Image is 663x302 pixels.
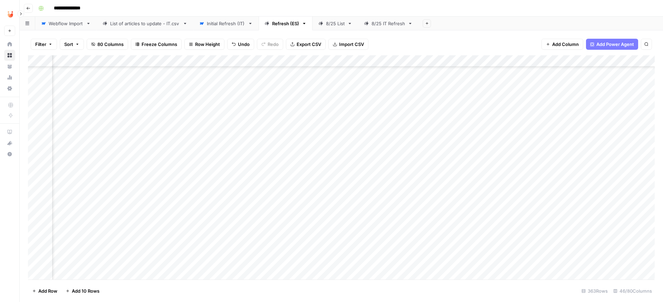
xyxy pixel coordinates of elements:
button: Add 10 Rows [61,285,104,296]
span: Export CSV [297,41,321,48]
span: Add 10 Rows [72,287,99,294]
a: Your Data [4,61,15,72]
span: Freeze Columns [142,41,177,48]
button: Sort [60,39,84,50]
a: Settings [4,83,15,94]
div: 8/25 IT Refresh [372,20,405,27]
span: Add Row [38,287,57,294]
button: Workspace: Unobravo [4,6,15,23]
img: Unobravo Logo [4,8,17,20]
a: Refresh (ES) [259,17,313,30]
div: 363 Rows [579,285,611,296]
span: Row Height [195,41,220,48]
button: Undo [227,39,254,50]
a: Initial Refresh (IT) [193,17,259,30]
button: Help + Support [4,149,15,160]
a: 8/25 List [313,17,358,30]
button: Import CSV [328,39,368,50]
a: AirOps Academy [4,126,15,138]
a: Home [4,39,15,50]
div: List of articles to update - IT.csv [110,20,180,27]
button: Add Column [541,39,583,50]
span: Sort [64,41,73,48]
div: 46/80 Columns [611,285,655,296]
button: Redo [257,39,283,50]
a: 8/25 IT Refresh [358,17,419,30]
span: Add Column [552,41,579,48]
button: 80 Columns [87,39,128,50]
span: Undo [238,41,250,48]
button: Export CSV [286,39,326,50]
a: Browse [4,50,15,61]
button: Freeze Columns [131,39,182,50]
a: Usage [4,72,15,83]
span: Redo [268,41,279,48]
div: Initial Refresh (IT) [207,20,245,27]
div: Refresh (ES) [272,20,299,27]
div: 8/25 List [326,20,345,27]
span: Import CSV [339,41,364,48]
div: What's new? [4,138,15,148]
span: Filter [35,41,46,48]
a: List of articles to update - IT.csv [97,17,193,30]
button: Add Power Agent [586,39,638,50]
a: Webflow Import [35,17,97,30]
span: Add Power Agent [596,41,634,48]
button: Filter [31,39,57,50]
button: What's new? [4,138,15,149]
span: 80 Columns [97,41,124,48]
div: Webflow Import [49,20,83,27]
button: Row Height [184,39,224,50]
button: Add Row [28,285,61,296]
